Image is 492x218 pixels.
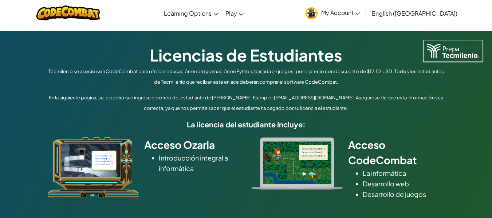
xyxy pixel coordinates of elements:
[306,7,318,19] img: avatar
[423,40,483,62] img: Tecmilenio logo
[302,1,364,24] a: My Account
[159,152,241,174] li: Introducción integral a informática
[372,9,457,17] span: English ([GEOGRAPHIC_DATA])
[368,3,461,23] a: English ([GEOGRAPHIC_DATA])
[46,44,446,66] h1: Licencias de Estudiantes
[36,5,100,20] img: CodeCombat logo
[252,137,343,190] img: type_real_code.png
[363,178,445,189] li: Desarrollo web
[222,3,247,23] a: Play
[164,9,212,17] span: Learning Options
[46,119,446,130] h5: La licencia del estudiante incluye:
[46,92,446,114] p: En la siguiente página, se le pedirá que ingrese el correo del estudiante de [PERSON_NAME]. Ejemp...
[144,137,241,152] h2: Acceso Ozaria
[363,168,445,178] li: La informática
[348,137,445,168] h2: Acceso CodeCombat
[225,9,237,17] span: Play
[46,66,446,87] p: Tecmilenio se asoció con CodeCombat para ofrecer educación en programación en Python, basada en j...
[160,3,222,23] a: Learning Options
[363,189,445,199] li: Desarrollo de juegos
[48,137,139,198] img: ozaria_acodus.png
[321,9,360,16] span: My Account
